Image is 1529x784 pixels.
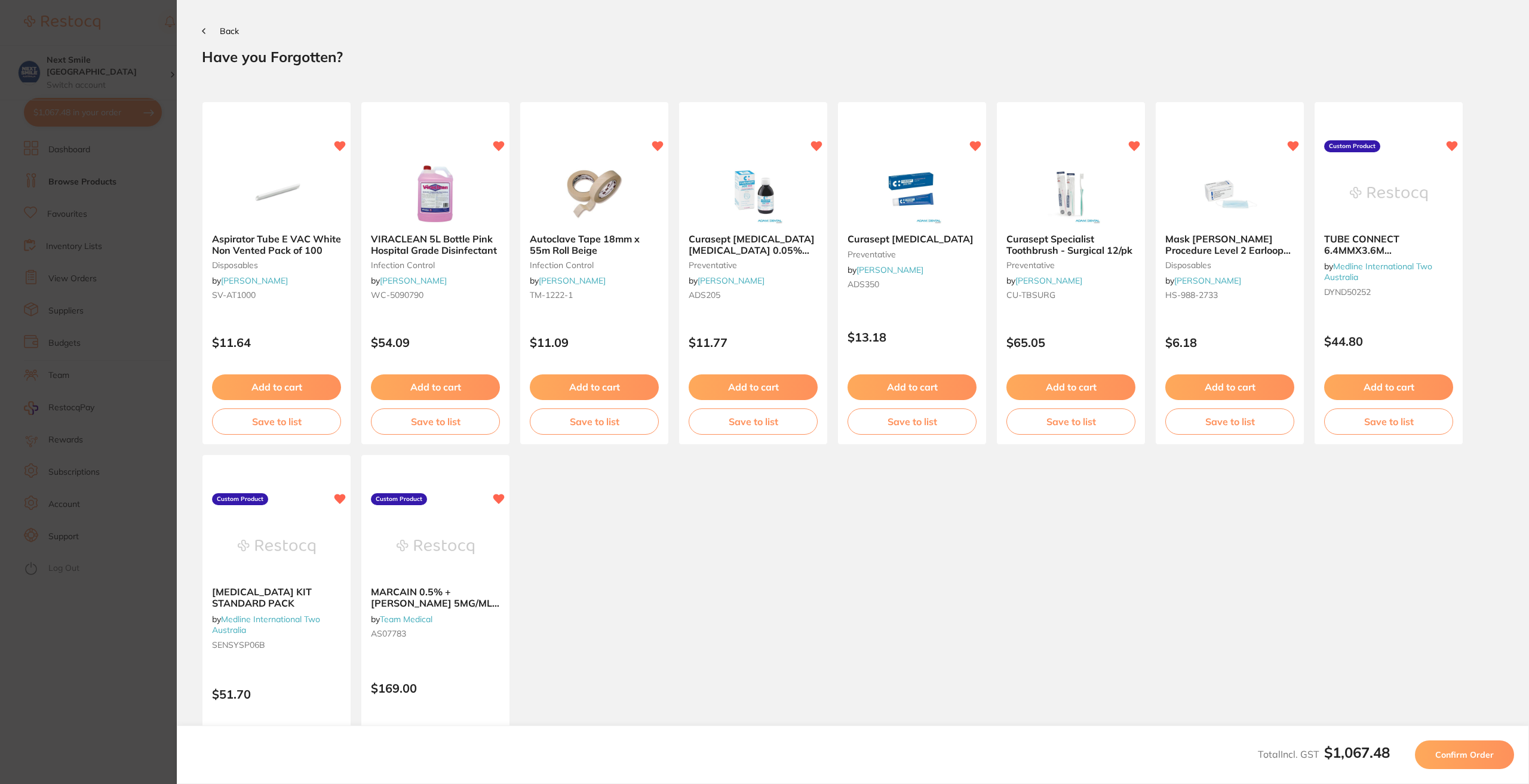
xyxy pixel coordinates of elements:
small: AS07783 [371,629,500,638]
button: Save to list [530,408,659,435]
small: ADS350 [848,279,977,289]
button: Add to cart [689,374,818,399]
button: Add to cart [530,374,659,399]
small: DYND50252 [1324,287,1453,297]
span: by [1006,275,1082,286]
small: infection control [530,260,659,270]
span: Total Incl. GST [1258,748,1390,760]
small: TM-1222-1 [530,290,659,300]
small: HS-988-2733 [1165,290,1294,300]
button: Save to list [689,408,818,435]
label: Custom Product [212,493,268,505]
button: Back [202,26,239,36]
small: CU-TBSURG [1006,290,1135,300]
span: by [371,614,432,625]
a: Medline International Two Australia [1324,261,1432,282]
img: Mask HENRY SCHEIN Procedure Level 2 Earloop Blue Box 50 [1191,164,1269,224]
span: by [848,265,923,275]
a: [PERSON_NAME] [1174,275,1241,286]
span: by [689,275,764,286]
button: Confirm Order [1415,740,1514,769]
span: by [212,275,288,286]
button: Save to list [371,408,500,435]
b: Curasept Chlorhexidine Mouth Rinse 0.05% Fluoride 200ml [689,233,818,256]
button: Add to cart [212,374,341,399]
small: preventative [848,250,977,259]
small: disposables [212,260,341,270]
button: Save to list [1006,408,1135,435]
img: Curasept Specialist Toothbrush - Surgical 12/pk [1032,164,1110,224]
button: Add to cart [371,374,500,399]
button: Add to cart [848,374,977,399]
small: preventative [1006,260,1135,270]
label: Custom Product [371,493,427,505]
small: preventative [689,260,818,270]
b: DENTAL IMPLANT KIT STANDARD PACK [212,586,341,608]
img: Autoclave Tape 18mm x 55m Roll Beige [555,164,633,224]
a: Medline International Two Australia [212,614,320,635]
span: by [1165,275,1241,286]
button: Save to list [1165,408,1294,435]
b: TUBE CONNECT 6.4MMX3.6M W/MALE CONNECTOR STERILE [1324,233,1453,256]
b: Mask HENRY SCHEIN Procedure Level 2 Earloop Blue Box 50 [1165,233,1294,256]
p: $54.09 [371,336,500,349]
button: Save to list [1324,408,1453,435]
a: Team Medical [380,614,432,625]
a: [PERSON_NAME] [856,265,923,275]
img: Aspirator Tube E VAC White Non Vented Pack of 100 [238,164,315,224]
b: MARCAIN 0.5% +ADREN 5MG/ML SDV 20ML ATP [371,586,500,608]
b: Autoclave Tape 18mm x 55m Roll Beige [530,233,659,256]
b: Aspirator Tube E VAC White Non Vented Pack of 100 [212,233,341,256]
span: by [1324,261,1432,282]
b: $1,067.48 [1324,743,1390,761]
p: $65.05 [1006,336,1135,349]
img: VIRACLEAN 5L Bottle Pink Hospital Grade Disinfectant [397,164,474,224]
span: Confirm Order [1435,749,1494,760]
b: VIRACLEAN 5L Bottle Pink Hospital Grade Disinfectant [371,233,500,256]
a: [PERSON_NAME] [221,275,288,286]
small: disposables [1165,260,1294,270]
small: WC-5090790 [371,290,500,300]
span: by [212,614,320,635]
small: SENSYSP06B [212,640,341,650]
p: $11.09 [530,336,659,349]
a: [PERSON_NAME] [1015,275,1082,286]
p: $6.18 [1165,336,1294,349]
p: $51.70 [212,687,341,701]
button: Add to cart [1006,374,1135,399]
img: Curasept Chlorhexidine Mouth Rinse 0.05% Fluoride 200ml [714,164,792,224]
a: [PERSON_NAME] [698,275,764,286]
p: $169.00 [371,681,500,695]
img: Curasept Chlorhexidine [873,164,951,224]
a: [PERSON_NAME] [380,275,447,286]
small: SV-AT1000 [212,290,341,300]
span: by [530,275,606,286]
p: $11.64 [212,336,341,349]
p: $13.18 [848,330,977,344]
small: infection control [371,260,500,270]
b: Curasept Specialist Toothbrush - Surgical 12/pk [1006,233,1135,256]
img: DENTAL IMPLANT KIT STANDARD PACK [238,517,315,577]
img: TUBE CONNECT 6.4MMX3.6M W/MALE CONNECTOR STERILE [1350,164,1427,224]
img: MARCAIN 0.5% +ADREN 5MG/ML SDV 20ML ATP [397,517,474,577]
h2: Have you Forgotten? [202,48,1504,66]
span: by [371,275,447,286]
span: Back [220,26,239,36]
button: Add to cart [1165,374,1294,399]
p: $44.80 [1324,334,1453,348]
b: Curasept Chlorhexidine [848,233,977,244]
a: [PERSON_NAME] [539,275,606,286]
p: $11.77 [689,336,818,349]
small: ADS205 [689,290,818,300]
label: Custom Product [1324,140,1380,152]
button: Add to cart [1324,374,1453,399]
button: Save to list [848,408,977,435]
button: Save to list [212,408,341,435]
